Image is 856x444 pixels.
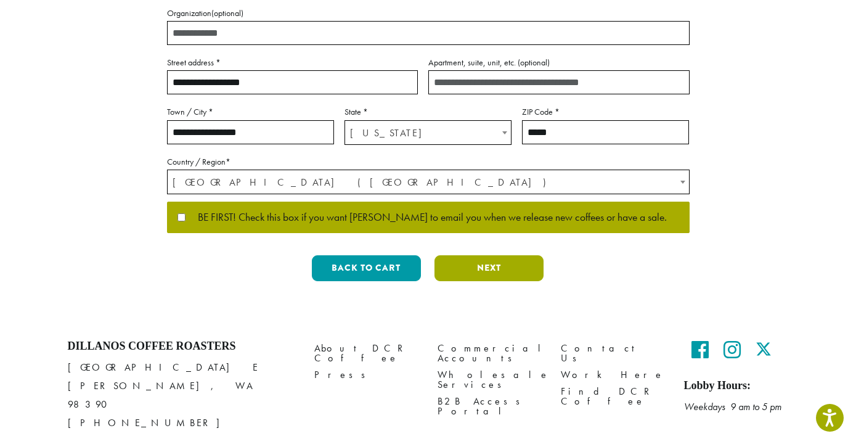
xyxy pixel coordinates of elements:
span: Country / Region [167,170,690,194]
button: Back to cart [312,255,421,281]
a: Commercial Accounts [438,340,542,366]
label: Street address [167,55,418,70]
span: United States (US) [168,170,689,194]
label: ZIP Code [522,104,689,120]
h5: Lobby Hours: [684,379,789,393]
label: Town / City [167,104,334,120]
a: Contact Us [561,340,666,366]
span: (optional) [518,57,550,68]
a: Find DCR Coffee [561,384,666,410]
h4: Dillanos Coffee Roasters [68,340,296,353]
a: Work Here [561,367,666,384]
label: Organization [167,6,690,21]
span: State [344,120,512,145]
span: BE FIRST! Check this box if you want [PERSON_NAME] to email you when we release new coffees or ha... [185,212,667,223]
a: About DCR Coffee [314,340,419,366]
em: Weekdays 9 am to 5 pm [684,400,781,413]
button: Next [434,255,544,281]
span: Washington [345,121,511,145]
a: Press [314,367,419,384]
label: Apartment, suite, unit, etc. [428,55,690,70]
span: (optional) [211,7,243,18]
label: State [344,104,512,120]
input: BE FIRST! Check this box if you want [PERSON_NAME] to email you when we release new coffees or ha... [177,213,185,221]
a: Wholesale Services [438,367,542,393]
p: [GEOGRAPHIC_DATA] E [PERSON_NAME], WA 98390 [PHONE_NUMBER] [68,358,296,432]
a: B2B Access Portal [438,393,542,420]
